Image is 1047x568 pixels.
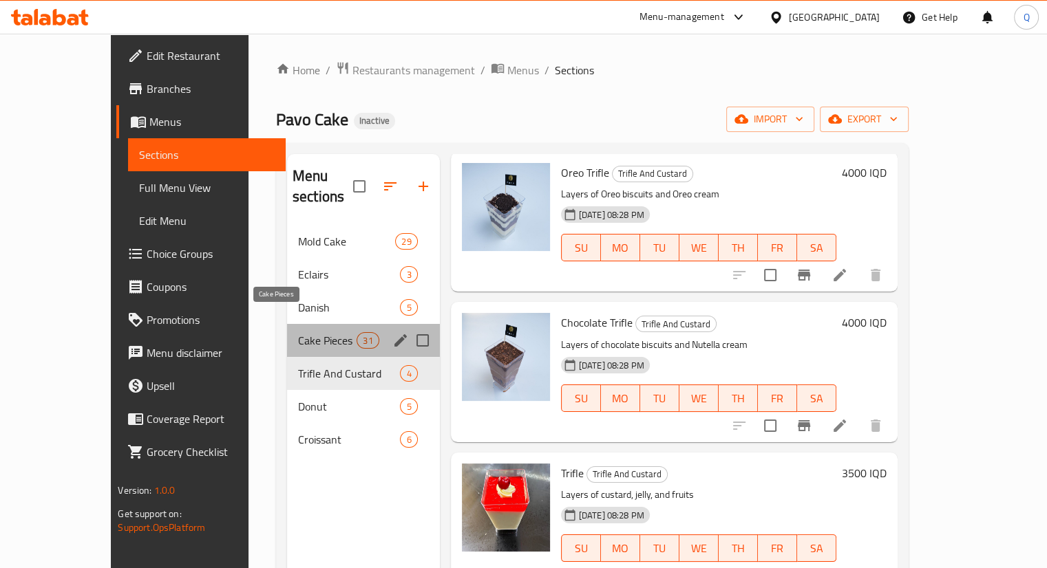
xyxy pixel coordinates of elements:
[859,259,892,292] button: delete
[139,179,275,196] span: Full Menu View
[561,486,836,503] p: Layers of custard, jelly, and fruits
[635,316,717,332] div: Trifle And Custard
[561,186,836,203] p: Layers of Oreo biscuits and Oreo cream
[820,107,909,132] button: export
[640,384,679,412] button: TU
[276,62,320,78] a: Home
[128,171,286,204] a: Full Menu View
[601,234,640,261] button: MO
[832,417,848,434] a: Edit menu item
[679,384,719,412] button: WE
[586,466,668,483] div: Trifle And Custard
[357,334,378,347] span: 31
[544,62,549,78] li: /
[401,400,416,413] span: 5
[298,233,395,250] span: Mold Cake
[287,291,440,324] div: Danish5
[116,270,286,303] a: Coupons
[561,162,609,183] span: Oreo Trifle
[298,299,401,316] span: Danish
[803,389,831,408] span: SA
[646,538,674,558] span: TU
[561,336,836,353] p: Layers of chocolate biscuits and Nutella cream
[724,238,752,258] span: TH
[787,409,821,442] button: Branch-specific-item
[763,538,792,558] span: FR
[639,9,724,25] div: Menu-management
[147,278,275,295] span: Coupons
[276,61,909,79] nav: breadcrumb
[116,435,286,468] a: Grocery Checklist
[561,463,584,483] span: Trifle
[724,538,752,558] span: TH
[118,505,181,523] span: Get support on:
[679,234,719,261] button: WE
[640,234,679,261] button: TU
[118,481,151,499] span: Version:
[147,345,275,361] span: Menu disclaimer
[287,357,440,390] div: Trifle And Custard4
[139,146,275,163] span: Sections
[147,444,275,460] span: Grocery Checklist
[612,166,693,182] div: Trifle And Custard
[287,225,440,258] div: Mold Cake29
[354,115,395,127] span: Inactive
[147,411,275,427] span: Coverage Report
[842,313,887,332] h6: 4000 IQD
[587,466,667,482] span: Trifle And Custard
[326,62,330,78] li: /
[287,390,440,423] div: Donut5
[758,534,797,562] button: FR
[797,534,836,562] button: SA
[606,389,635,408] span: MO
[116,402,286,435] a: Coverage Report
[507,62,539,78] span: Menus
[646,389,674,408] span: TU
[758,384,797,412] button: FR
[842,163,887,182] h6: 4000 IQD
[128,138,286,171] a: Sections
[407,170,440,203] button: Add section
[395,233,417,250] div: items
[640,534,679,562] button: TU
[345,172,374,201] span: Select all sections
[354,113,395,129] div: Inactive
[116,369,286,402] a: Upsell
[797,384,836,412] button: SA
[462,313,550,401] img: Chocolate Trifle
[573,208,650,221] span: [DATE] 08:28 PM
[859,409,892,442] button: delete
[646,238,674,258] span: TU
[719,534,758,562] button: TH
[685,238,713,258] span: WE
[636,316,716,332] span: Trifle And Custard
[298,431,401,448] div: Croissant
[737,111,803,128] span: import
[147,47,275,64] span: Edit Restaurant
[555,62,594,78] span: Sections
[116,105,286,138] a: Menus
[298,266,401,283] span: Eclairs
[679,534,719,562] button: WE
[147,245,275,262] span: Choice Groups
[726,107,814,132] button: import
[803,238,831,258] span: SA
[789,10,880,25] div: [GEOGRAPHIC_DATA]
[832,267,848,283] a: Edit menu item
[298,398,401,415] span: Donut
[797,234,836,261] button: SA
[606,238,635,258] span: MO
[573,359,650,372] span: [DATE] 08:28 PM
[491,61,539,79] a: Menus
[287,258,440,291] div: Eclairs3
[128,204,286,237] a: Edit Menu
[154,481,175,499] span: 1.0.0
[606,538,635,558] span: MO
[298,365,401,382] div: Trifle And Custard
[287,423,440,456] div: Croissant6
[396,235,416,248] span: 29
[400,266,417,283] div: items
